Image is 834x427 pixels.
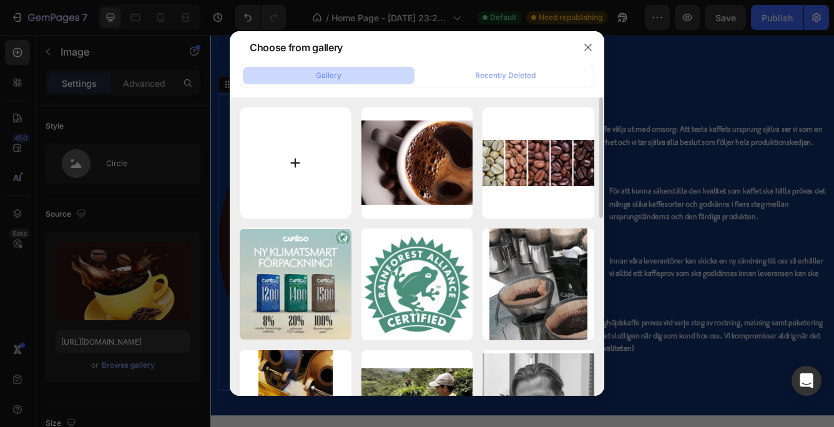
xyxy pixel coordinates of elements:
[479,180,738,227] p: För att kunna säkerställa den kvalitet som kaffet ska hålla prövas det många olika kaffesorter oc...
[9,34,740,66] h2: Höj din kaffestund
[361,120,473,205] img: image
[444,338,738,385] p: Vårt höghöjdskaffe provas vid varje steg av rostning, malning samt paketering innan det slutligen...
[419,67,591,84] button: Recently Deleted
[243,67,415,84] button: Gallery
[489,228,587,340] img: image
[9,71,365,427] img: gempages_575569246612881951-eb3ce89a-8fa3-4464-9666-f6307253c677.png
[316,70,341,81] div: Gallery
[250,40,343,55] div: Choose from gallery
[479,264,738,295] p: Innan våra leverantörer kan skicka en ny sändning till oss så erhåller vi alltid ett kaffeprov so...
[792,366,822,396] div: Open Intercom Messenger
[25,54,52,65] div: Image
[444,106,738,137] p: Vårt kaffe väljs ut med omsorg. Att testa kaffets ursprung själva ser vi som en självklarhet och ...
[483,140,594,186] img: image
[240,229,351,340] img: image
[361,234,473,335] img: image
[475,70,536,81] div: Recently Deleted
